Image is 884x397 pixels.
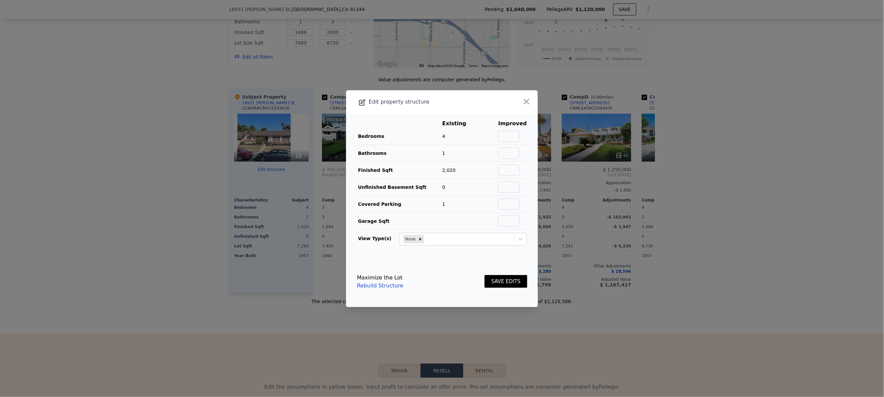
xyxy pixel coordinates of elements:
a: Rebuild Structure [357,282,403,290]
div: Edit property structure [346,97,500,107]
th: Existing [442,119,477,128]
th: Improved [498,119,527,128]
div: None [403,235,417,243]
span: 0 [442,185,445,190]
td: Finished Sqft [357,162,442,179]
span: 1 [442,151,445,156]
span: 1 [442,201,445,207]
div: Remove None [417,235,424,243]
div: Maximize the Lot [357,274,403,282]
td: Covered Parking [357,196,442,212]
td: Garage Sqft [357,212,442,229]
td: Unfinished Basement Sqft [357,179,442,196]
td: View Type(s) [357,230,399,246]
td: Bathrooms [357,145,442,162]
button: SAVE EDITS [485,275,527,288]
span: 2,020 [442,168,456,173]
td: Bedrooms [357,128,442,145]
span: 4 [442,134,445,139]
